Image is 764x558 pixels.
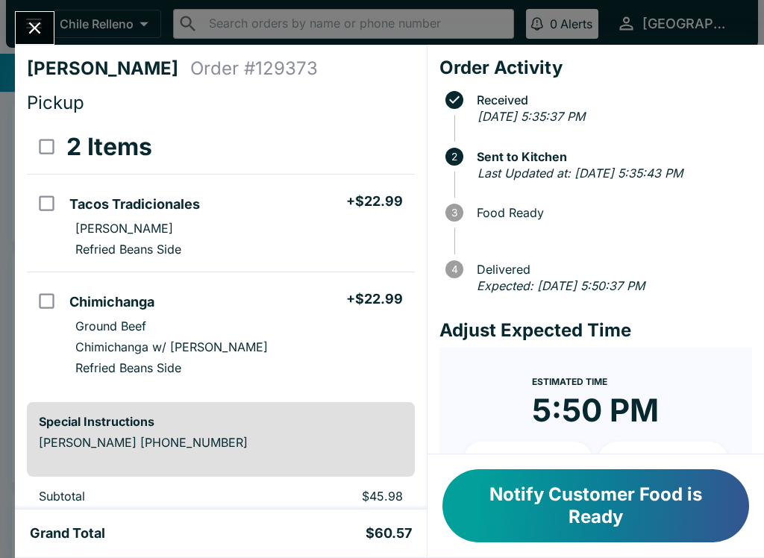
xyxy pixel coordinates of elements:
p: [PERSON_NAME] [PHONE_NUMBER] [39,435,403,450]
span: Delivered [469,263,752,276]
button: + 10 [463,442,593,479]
p: Chimichanga w/ [PERSON_NAME] [75,339,268,354]
h5: Chimichanga [69,293,154,311]
h3: 2 Items [66,132,152,162]
em: Last Updated at: [DATE] 5:35:43 PM [477,166,683,181]
p: $45.98 [256,489,402,504]
h4: Order Activity [439,57,752,79]
text: 3 [451,207,457,219]
p: Ground Beef [75,319,146,333]
p: Subtotal [39,489,232,504]
h5: Grand Total [30,524,105,542]
h5: Tacos Tradicionales [69,195,200,213]
span: Sent to Kitchen [469,150,752,163]
h4: [PERSON_NAME] [27,57,190,80]
p: Refried Beans Side [75,242,181,257]
span: Food Ready [469,206,752,219]
button: Notify Customer Food is Ready [442,469,749,542]
text: 2 [451,151,457,163]
em: [DATE] 5:35:37 PM [477,109,585,124]
time: 5:50 PM [532,391,659,430]
button: Close [16,12,54,44]
h4: Adjust Expected Time [439,319,752,342]
p: [PERSON_NAME] [75,221,173,236]
h4: Order # 129373 [190,57,318,80]
h6: Special Instructions [39,414,403,429]
span: Estimated Time [532,376,607,387]
h5: + $22.99 [346,192,403,210]
h5: + $22.99 [346,290,403,308]
h5: $60.57 [366,524,412,542]
text: 4 [451,263,457,275]
p: Refried Beans Side [75,360,181,375]
em: Expected: [DATE] 5:50:37 PM [477,278,645,293]
span: Received [469,93,752,107]
span: Pickup [27,92,84,113]
table: orders table [27,120,415,390]
button: + 20 [598,442,728,479]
